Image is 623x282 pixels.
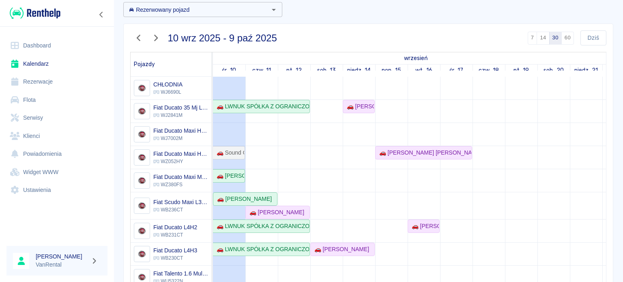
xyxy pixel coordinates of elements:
img: Image [135,82,148,95]
div: 🚗 Sound Object [PERSON_NAME] - [PERSON_NAME] [213,149,244,157]
h6: Fiat Ducato L4H2 [153,223,197,231]
img: Image [135,174,148,187]
a: Kalendarz [6,55,107,73]
div: 🚗 LWNUK SPÓŁKA Z OGRANICZONĄ ODPOWIEDZIALNOŚCIĄ - [PERSON_NAME] [213,102,309,111]
input: Wyszukaj i wybierz pojazdy... [126,4,266,15]
button: Zwiń nawigację [95,9,107,20]
p: WJ6690L [153,88,183,96]
button: 60 dni [561,32,574,45]
p: WZ052HY [153,158,208,165]
a: 14 września 2025 [345,65,373,76]
button: Dziś [580,30,606,45]
div: 🚗 [PERSON_NAME] [408,222,439,230]
div: 🚗 [PERSON_NAME] [213,172,244,180]
button: 14 dni [537,32,549,45]
div: 🚗 [PERSON_NAME] [PERSON_NAME]-SERWIS - [PERSON_NAME] [376,149,471,157]
div: 🚗 [PERSON_NAME] [311,245,369,254]
div: 🚗 [PERSON_NAME] [344,102,374,111]
h3: 10 wrz 2025 - 9 paź 2025 [168,32,277,44]
h6: Fiat Ducato Maxi MJ L4H2 [153,173,208,181]
a: Dashboard [6,37,107,55]
a: Klienci [6,127,107,145]
button: 7 dni [528,32,537,45]
img: Image [135,248,148,261]
a: Widget WWW [6,163,107,181]
p: WJ7002M [153,135,208,142]
a: Rezerwacje [6,73,107,91]
h6: Fiat Talento 1.6 Multijet L2H1 Base [153,269,208,278]
p: WZ380FS [153,181,208,188]
h6: CHŁODNIA [153,80,183,88]
a: 16 września 2025 [413,65,434,76]
h6: Fiat Ducato L4H3 [153,246,197,254]
h6: Fiat Scudo Maxi L3H1 [153,198,208,206]
p: WJ2841M [153,112,208,119]
a: 11 września 2025 [250,65,273,76]
img: Image [135,224,148,238]
a: Serwisy [6,109,107,127]
a: 10 września 2025 [220,65,238,76]
h6: Fiat Ducato Maxi HD MJ L4H2 [153,127,208,135]
div: 🚗 LWNUK SPÓŁKA Z OGRANICZONĄ ODPOWIEDZIALNOŚCIĄ - [PERSON_NAME] [213,245,309,254]
img: Image [135,128,148,141]
p: WB231CT [153,231,197,239]
button: 30 dni [549,32,562,45]
img: Image [135,151,148,164]
a: 21 września 2025 [572,65,600,76]
a: 20 września 2025 [541,65,566,76]
a: 17 września 2025 [447,65,465,76]
a: 19 września 2025 [511,65,531,76]
p: VanRental [36,260,88,269]
div: 🚗 [PERSON_NAME] [246,208,304,217]
a: Flota [6,91,107,109]
a: 13 września 2025 [315,65,338,76]
h6: [PERSON_NAME] [36,252,88,260]
a: Powiadomienia [6,145,107,163]
img: Image [135,105,148,118]
p: WB230CT [153,254,197,262]
p: WB236CT [153,206,208,213]
a: 12 września 2025 [284,65,304,76]
div: 🚗 LWNUK SPÓŁKA Z OGRANICZONĄ ODPOWIEDZIALNOŚCIĄ - [PERSON_NAME] [213,222,309,230]
a: 18 września 2025 [477,65,501,76]
a: Renthelp logo [6,6,60,20]
a: 15 września 2025 [380,65,403,76]
button: Otwórz [268,4,279,15]
div: 🚗 [PERSON_NAME] [214,195,272,203]
img: Renthelp logo [10,6,60,20]
span: Pojazdy [134,61,155,68]
img: Image [135,199,148,213]
h6: Fiat Ducato Maxi HD MJ L4H2 [153,150,208,158]
a: 10 września 2025 [402,52,430,64]
h6: Fiat Ducato 35 Mj L3H2 [153,103,208,112]
a: Ustawienia [6,181,107,199]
